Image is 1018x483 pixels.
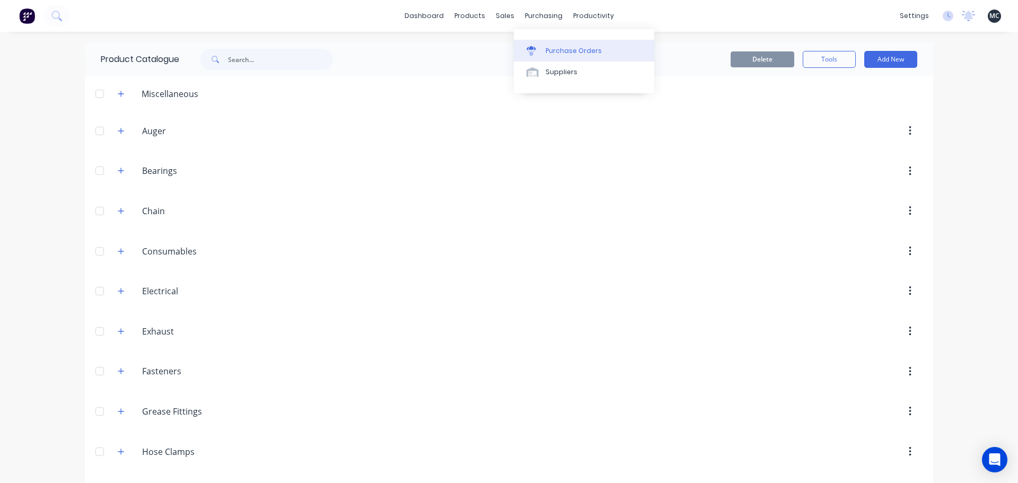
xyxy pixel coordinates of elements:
[803,51,856,68] button: Tools
[142,205,268,217] input: Enter category name
[142,164,268,177] input: Enter category name
[520,8,568,24] div: purchasing
[731,51,794,67] button: Delete
[546,46,602,56] div: Purchase Orders
[142,245,268,258] input: Enter category name
[514,62,654,83] a: Suppliers
[989,11,999,21] span: MC
[142,405,268,418] input: Enter category name
[142,325,268,338] input: Enter category name
[142,125,268,137] input: Enter category name
[142,285,268,297] input: Enter category name
[142,365,268,377] input: Enter category name
[894,8,934,24] div: settings
[133,87,207,100] div: Miscellaneous
[514,40,654,61] a: Purchase Orders
[85,42,179,76] div: Product Catalogue
[982,447,1007,472] div: Open Intercom Messenger
[864,51,917,68] button: Add New
[228,49,333,70] input: Search...
[490,8,520,24] div: sales
[142,445,268,458] input: Enter category name
[399,8,449,24] a: dashboard
[546,67,577,77] div: Suppliers
[19,8,35,24] img: Factory
[568,8,619,24] div: productivity
[449,8,490,24] div: products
